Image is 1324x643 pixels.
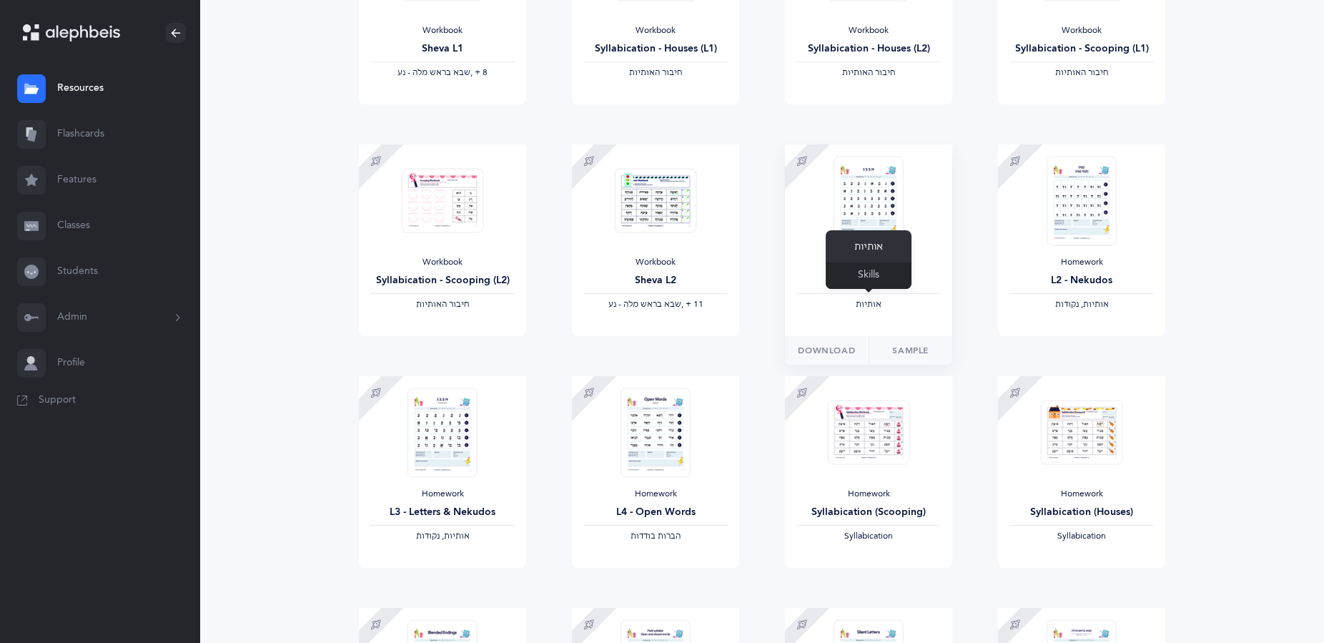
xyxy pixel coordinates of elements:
img: Homework_L2_Nekudos_O_EN_thumbnail_1739258670.png [1047,156,1117,245]
span: Download [798,344,855,357]
div: Syllabication - Scooping (L2) [370,273,515,288]
a: Sample [869,336,953,365]
div: Homework [583,489,728,500]
button: Download [785,336,869,365]
div: L3 - Letters & Nekudos [370,505,515,520]
div: אותיות [826,230,912,288]
div: Workbook [583,257,728,268]
div: ‪, + 8‬ [370,67,515,79]
div: Homework [1009,489,1154,500]
img: Sheva-Workbook-Orange-A-L2_EN_thumbnail_1757037028.png [615,168,697,233]
span: Support [39,393,76,408]
div: Homework [370,489,515,500]
img: Homework_Syllabication-EN_Orange_Scooping_EN_thumbnail_1724301622.png [828,400,910,465]
img: Homework_L1_Letters_O_Orange_EN_thumbnail_1731215263.png [834,156,904,245]
span: ‫שבא בראש מלה - נע‬ [608,299,681,309]
div: Workbook [583,25,728,36]
div: Skills [826,262,912,289]
img: Syllabication-Workbook-Level-2-Scooping-EN_thumbnail_1724263547.png [402,168,484,233]
div: Homework [1009,257,1154,268]
div: Syllabication [796,531,941,542]
div: L4 - Open Words [583,505,728,520]
span: ‫חיבור האותיות‬ [629,67,682,77]
div: Syllabication (Scooping) [796,505,941,520]
span: ‫הברות בודדות‬ [631,531,681,541]
div: Syllabication - Scooping (L1) [1009,41,1154,57]
span: ‫שבא בראש מלה - נע‬ [397,67,470,77]
span: ‫חיבור האותיות‬ [842,67,895,77]
div: Workbook [1009,25,1154,36]
div: ‪, + 11‬ [583,299,728,310]
img: Homework_Syllabication-EN_Orange_Houses_EN_thumbnail_1724301598.png [1041,400,1123,465]
img: Homework_L3_LettersNekudos_O_EN_thumbnail_1731218716.png [407,388,478,477]
div: Syllabication - Houses (L2) [796,41,941,57]
div: Syllabication - Houses (L1) [583,41,728,57]
div: Homework [796,489,941,500]
div: L2 - Nekudos [1009,273,1154,288]
span: ‫חיבור האותיות‬ [1055,67,1108,77]
div: L1 - Letters [796,273,941,288]
div: Workbook [796,25,941,36]
div: Syllabication [1009,531,1154,542]
div: Sheva L1 [370,41,515,57]
span: ‫אותיות, נקודות‬ [1055,299,1109,309]
div: Homework [796,257,941,268]
div: Workbook [370,257,515,268]
div: Sheva L2 [583,273,728,288]
img: Homework_L4_OpenWords_O_Orange_EN_thumbnail_1731219094.png [621,388,691,477]
span: ‫אותיות, נקודות‬ [416,531,470,541]
div: Syllabication (Houses) [1009,505,1154,520]
span: ‫אותיות‬ [856,299,881,309]
span: ‫חיבור האותיות‬ [416,299,469,309]
div: Workbook [370,25,515,36]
